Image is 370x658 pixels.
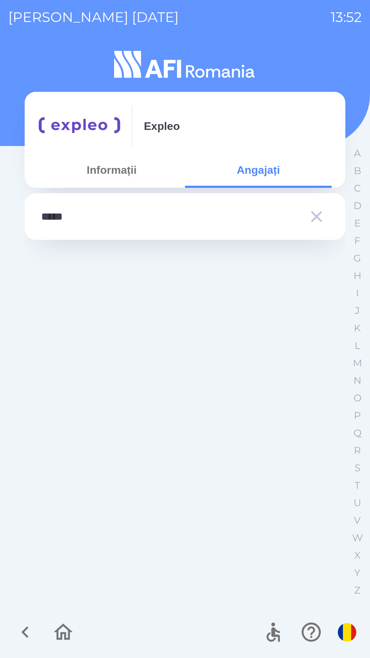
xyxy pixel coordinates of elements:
[185,158,332,182] button: Angajați
[25,48,345,81] img: Logo
[8,7,179,27] p: [PERSON_NAME] [DATE]
[144,118,180,134] p: Expleo
[38,158,185,182] button: Informații
[338,623,356,642] img: ro flag
[38,106,121,147] img: 10e83967-b993-470b-b22e-7c33373d2a4b.png
[331,7,362,27] p: 13:52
